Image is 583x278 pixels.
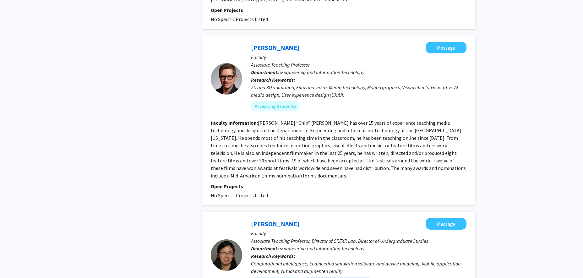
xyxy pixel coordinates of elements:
p: Associate Teaching Professor, Director of CREXR Lab, Director of Undergraduate Studies [251,237,466,245]
b: Departments: [251,69,281,75]
span: Engineering and Information Technology [281,245,364,252]
b: Departments: [251,245,281,252]
p: Faculty [251,230,466,237]
b: Faculty Information: [211,120,258,126]
div: Computational intelligence, Engineering simulation software and device modeling, Mobile applicati... [251,260,466,275]
b: Research Keywords: [251,77,295,83]
mat-chip: Accepting Students [251,101,300,111]
fg-read-more: [PERSON_NAME] “Chip” [PERSON_NAME] has over 15 years of experience teaching media technology and ... [211,120,466,179]
span: Engineering and Information Technology [281,69,364,75]
p: Open Projects [211,6,466,14]
p: Faculty [251,53,466,61]
span: No Specific Projects Listed [211,16,268,22]
span: No Specific Projects Listed [211,192,268,199]
p: Associate Teaching Professor [251,61,466,68]
a: [PERSON_NAME] [251,44,299,52]
div: 2D and 3D animation, Film and video, Media technology, Motion graphics, Visual effects, Generativ... [251,84,466,99]
button: Message Fang Wang [426,218,466,230]
a: [PERSON_NAME] [251,220,299,228]
button: Message Chip Gubera [426,42,466,53]
p: Open Projects [211,183,466,190]
iframe: Chat [5,250,27,273]
b: Research Keywords: [251,253,295,259]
